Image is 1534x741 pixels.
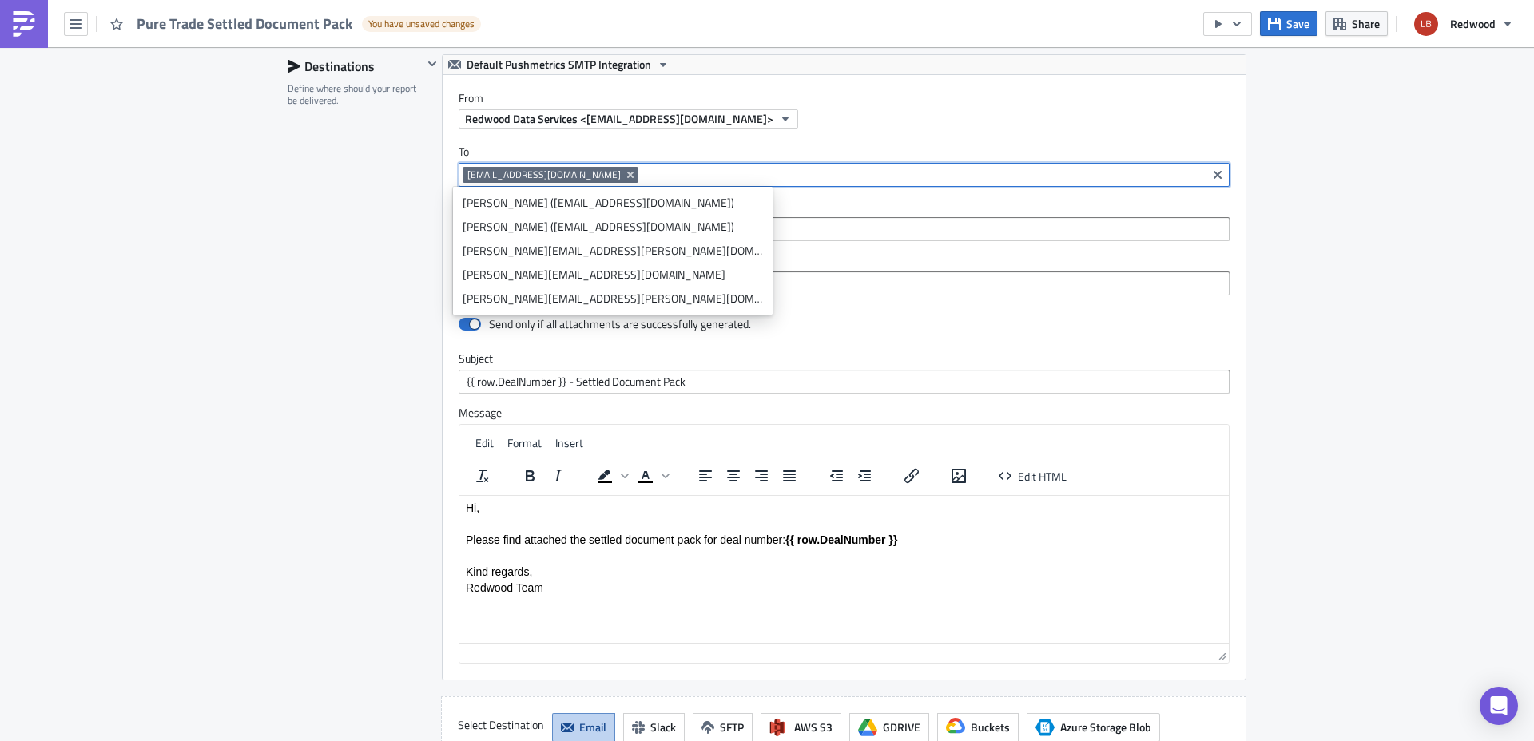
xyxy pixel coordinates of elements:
span: Email [579,719,606,735]
div: Send only if all attachments are successfully generated. [489,317,751,331]
label: BCC [459,253,1230,267]
span: Edit [475,434,494,451]
button: Insert/edit link [898,465,925,487]
button: Align left [692,465,719,487]
span: Format [507,434,542,451]
div: [PERSON_NAME][EMAIL_ADDRESS][PERSON_NAME][DOMAIN_NAME] [463,291,763,307]
label: Subject [459,351,1230,366]
span: Insert [555,434,583,451]
iframe: Rich Text Area [459,496,1229,643]
button: Bold [516,465,543,487]
button: Share [1325,11,1388,36]
span: Azure Storage Blob [1035,718,1055,737]
span: Slack [650,719,676,735]
button: Hide content [423,54,442,73]
label: CC [459,199,1230,213]
button: Insert/edit image [945,465,972,487]
label: Message [459,406,1230,420]
div: Open Intercom Messenger [1480,687,1518,725]
label: To [459,145,1230,159]
button: Edit HTML [992,465,1073,487]
button: Align right [748,465,775,487]
div: [PERSON_NAME] ([EMAIL_ADDRESS][DOMAIN_NAME]) [463,195,763,211]
div: Resize [1212,644,1229,663]
button: Save [1260,11,1317,36]
span: Redwood [1450,15,1496,32]
div: [PERSON_NAME][EMAIL_ADDRESS][PERSON_NAME][DOMAIN_NAME] [463,243,763,259]
button: Redwood Data Services <[EMAIL_ADDRESS][DOMAIN_NAME]> [459,109,798,129]
input: Select em ail add ress [463,275,1224,291]
input: Select em ail add ress [463,221,1224,237]
span: Buckets [971,719,1010,735]
button: Decrease indent [823,465,850,487]
label: Select Destination [458,713,544,737]
button: Remove Tag [624,167,638,183]
div: [PERSON_NAME] ([EMAIL_ADDRESS][DOMAIN_NAME]) [463,219,763,235]
button: Align center [720,465,747,487]
div: Destinations [288,54,423,78]
button: Increase indent [851,465,878,487]
span: Default Pushmetrics SMTP Integration [467,55,651,74]
div: [PERSON_NAME][EMAIL_ADDRESS][DOMAIN_NAME] [463,267,763,283]
img: PushMetrics [11,11,37,37]
button: Justify [776,465,803,487]
label: From [459,91,1246,105]
span: Edit HTML [1018,467,1067,484]
span: Azure Storage Blob [1060,719,1151,735]
div: Define where should your report be delivered. [288,82,423,107]
span: Share [1352,15,1380,32]
ul: selectable options [453,187,773,315]
span: Save [1286,15,1309,32]
span: Pure Trade Settled Document Pack [137,14,354,33]
span: You have unsaved changes [368,18,475,30]
span: AWS S3 [794,719,833,735]
img: Avatar [1413,10,1440,38]
button: Clear selected items [1208,165,1227,184]
button: Redwood [1405,6,1522,42]
span: Redwood Data Services <[EMAIL_ADDRESS][DOMAIN_NAME]> [465,110,773,127]
div: Text color [632,465,672,487]
button: Clear formatting [469,465,496,487]
button: Default Pushmetrics SMTP Integration [443,55,675,74]
span: GDRIVE [883,719,920,735]
button: Italic [544,465,571,487]
span: SFTP [720,719,744,735]
div: Background color [591,465,631,487]
span: [EMAIL_ADDRESS][DOMAIN_NAME] [467,168,621,181]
